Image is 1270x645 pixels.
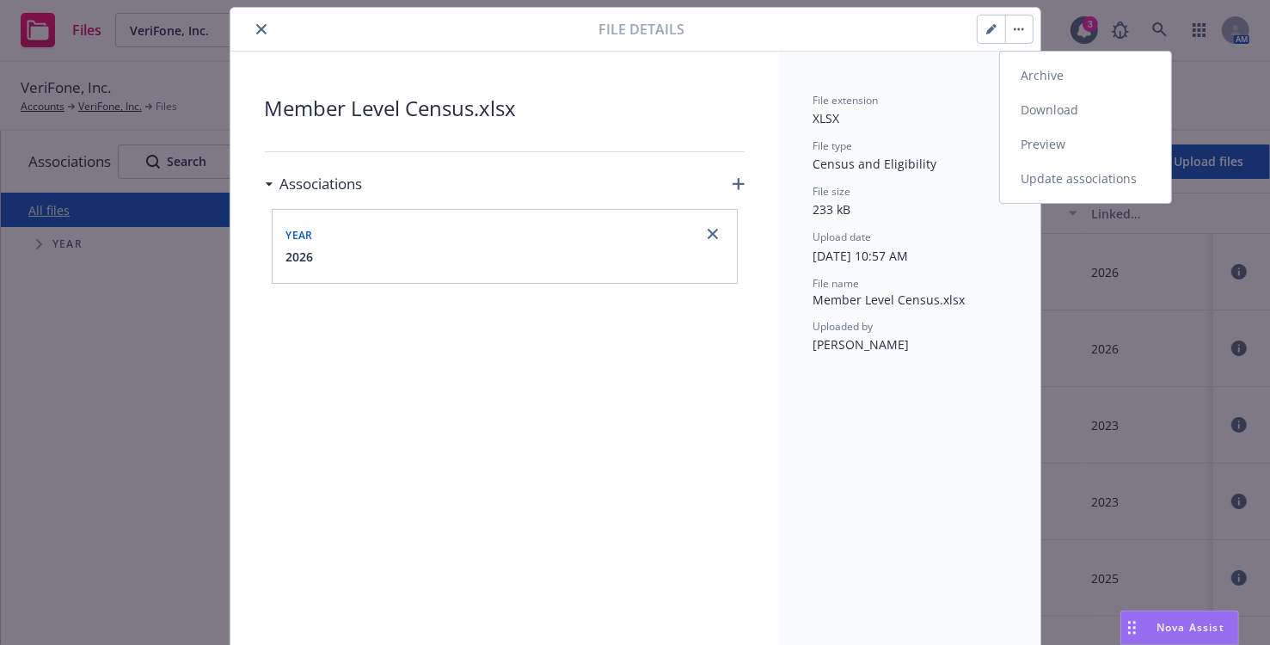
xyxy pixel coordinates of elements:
[599,19,685,40] span: File details
[813,336,910,353] span: [PERSON_NAME]
[813,291,1006,309] span: Member Level Census.xlsx
[813,184,851,199] span: File size
[813,276,860,291] span: File name
[813,93,879,107] span: File extension
[1156,620,1224,635] span: Nova Assist
[1120,611,1239,645] button: Nova Assist
[813,319,874,334] span: Uploaded by
[813,110,840,126] span: XLSX
[813,138,853,153] span: File type
[286,228,313,243] span: Year
[280,173,363,195] h3: Associations
[251,19,272,40] button: close
[813,201,851,218] span: 233 kB
[265,173,363,195] div: Associations
[813,156,937,172] span: Census and Eligibility
[813,248,909,264] span: [DATE] 10:57 AM
[286,248,314,266] button: 2026
[265,93,745,124] span: Member Level Census.xlsx
[702,224,723,244] a: close
[1121,611,1143,644] div: Drag to move
[813,230,872,244] span: Upload date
